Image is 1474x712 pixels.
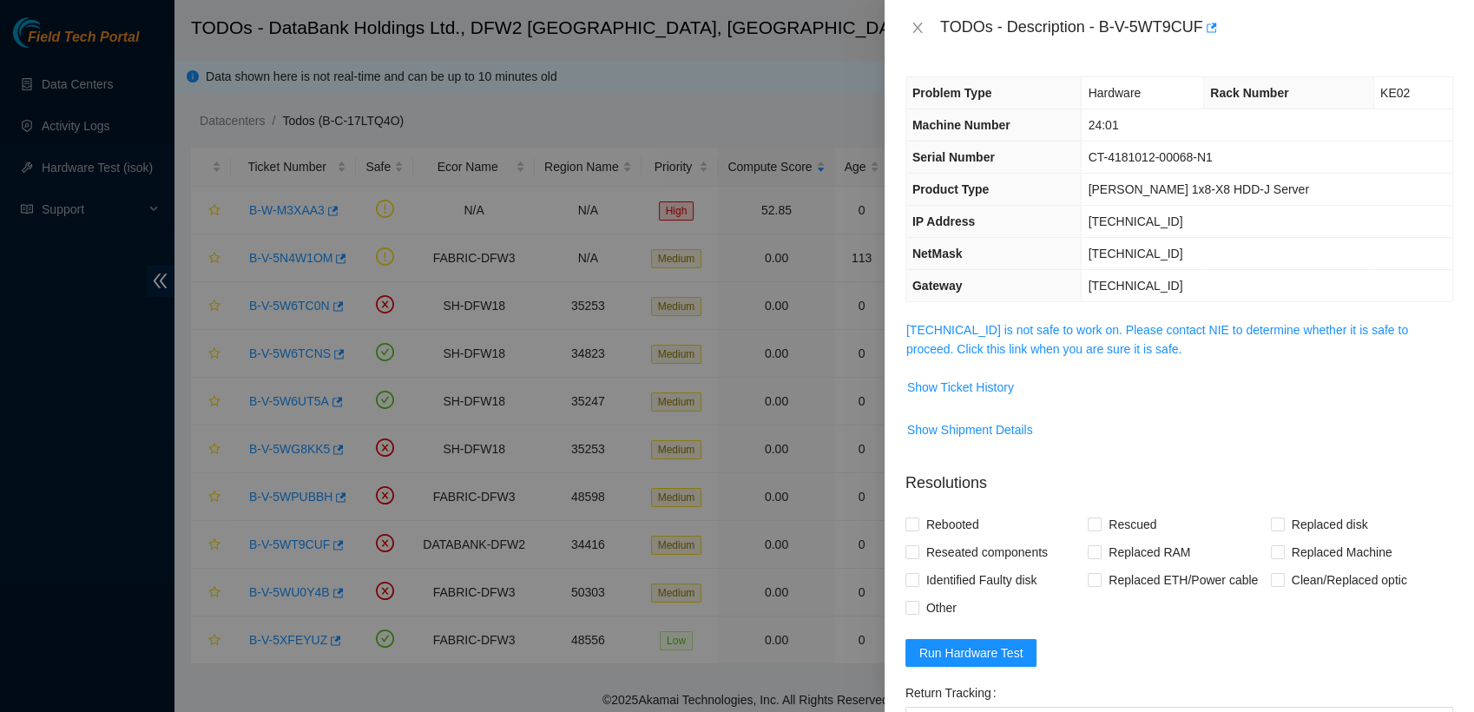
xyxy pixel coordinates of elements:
span: 24:01 [1088,118,1118,132]
label: Return Tracking [905,679,1004,707]
span: [TECHNICAL_ID] [1088,247,1182,260]
span: Product Type [912,182,989,196]
span: CT-4181012-00068-N1 [1088,150,1212,164]
span: Problem Type [912,86,992,100]
span: Replaced Machine [1285,538,1399,566]
span: Run Hardware Test [919,643,1023,663]
button: Close [905,20,930,36]
span: Show Shipment Details [907,420,1033,439]
span: Rescued [1102,511,1163,538]
div: TODOs - Description - B-V-5WT9CUF [940,14,1453,42]
span: Machine Number [912,118,1010,132]
span: [TECHNICAL_ID] [1088,214,1182,228]
span: Clean/Replaced optic [1285,566,1414,594]
button: Show Shipment Details [906,416,1034,444]
p: Resolutions [905,458,1453,495]
span: Serial Number [912,150,995,164]
span: Identified Faulty disk [919,566,1044,594]
span: Rebooted [919,511,986,538]
span: Rack Number [1210,86,1288,100]
span: Show Ticket History [907,378,1014,397]
span: Other [919,594,964,622]
span: NetMask [912,247,963,260]
span: [TECHNICAL_ID] [1088,279,1182,293]
span: [PERSON_NAME] 1x8-X8 HDD-J Server [1088,182,1308,196]
span: Hardware [1088,86,1141,100]
span: Replaced RAM [1102,538,1197,566]
a: [TECHNICAL_ID] is not safe to work on. Please contact NIE to determine whether it is safe to proc... [906,323,1408,356]
button: Show Ticket History [906,373,1015,401]
span: Replaced ETH/Power cable [1102,566,1265,594]
span: KE02 [1380,86,1410,100]
span: IP Address [912,214,975,228]
span: Reseated components [919,538,1055,566]
span: Gateway [912,279,963,293]
span: Replaced disk [1285,511,1375,538]
span: close [911,21,925,35]
button: Run Hardware Test [905,639,1037,667]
